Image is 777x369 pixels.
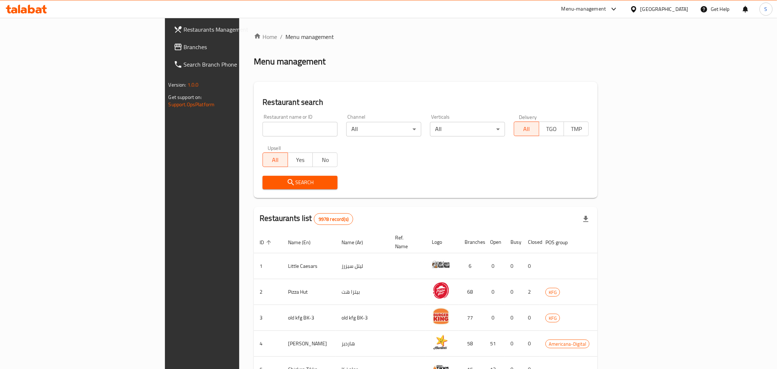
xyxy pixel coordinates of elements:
div: All [346,122,421,136]
td: 2 [522,279,540,305]
input: Search for restaurant name or ID.. [263,122,338,136]
span: No [316,155,335,165]
span: TMP [567,124,586,134]
div: Total records count [314,213,353,225]
td: 0 [522,253,540,279]
span: All [517,124,536,134]
td: old kfg BK-3 [336,305,389,331]
td: 51 [484,331,505,357]
span: KFG [546,288,560,297]
img: old kfg BK-3 [432,307,450,325]
span: Name (En) [288,238,320,247]
button: All [263,152,288,167]
button: No [312,152,338,167]
td: 0 [522,331,540,357]
h2: Restaurants list [260,213,353,225]
th: Branches [459,231,484,253]
button: TGO [539,122,564,136]
span: Search [268,178,332,187]
span: 9978 record(s) [314,216,353,223]
td: 77 [459,305,484,331]
td: 0 [484,279,505,305]
div: All [430,122,505,136]
td: 6 [459,253,484,279]
a: Branches [168,38,295,56]
a: Restaurants Management [168,21,295,38]
th: Logo [426,231,459,253]
a: Search Branch Phone [168,56,295,73]
label: Upsell [268,145,281,150]
img: Little Caesars [432,255,450,274]
td: هارديز [336,331,389,357]
div: Menu-management [561,5,606,13]
td: بيتزا هت [336,279,389,305]
div: Export file [577,210,595,228]
th: Open [484,231,505,253]
td: 0 [505,253,522,279]
span: 1.0.0 [188,80,199,90]
h2: Restaurant search [263,97,589,108]
span: TGO [542,124,561,134]
td: 0 [505,305,522,331]
td: Pizza Hut [282,279,336,305]
span: S [765,5,768,13]
button: Search [263,176,338,189]
nav: breadcrumb [254,32,597,41]
td: Little Caesars [282,253,336,279]
span: All [266,155,285,165]
img: Pizza Hut [432,281,450,299]
button: All [514,122,539,136]
td: 0 [522,305,540,331]
a: Support.OpsPlatform [169,100,215,109]
td: 58 [459,331,484,357]
th: Busy [505,231,522,253]
span: Menu management [285,32,334,41]
div: [GEOGRAPHIC_DATA] [640,5,689,13]
label: Delivery [519,114,537,119]
td: old kfg BK-3 [282,305,336,331]
span: Americana-Digital [546,340,589,348]
td: 0 [484,253,505,279]
span: Ref. Name [395,233,417,251]
span: Get support on: [169,92,202,102]
span: Name (Ar) [342,238,372,247]
td: [PERSON_NAME] [282,331,336,357]
span: Restaurants Management [184,25,289,34]
span: Search Branch Phone [184,60,289,69]
span: Branches [184,43,289,51]
span: ID [260,238,273,247]
th: Closed [522,231,540,253]
button: TMP [564,122,589,136]
span: POS group [545,238,577,247]
span: Yes [291,155,310,165]
td: 0 [484,305,505,331]
span: Version: [169,80,186,90]
td: ليتل سيزرز [336,253,389,279]
td: 68 [459,279,484,305]
td: 0 [505,331,522,357]
button: Yes [288,152,313,167]
img: Hardee's [432,333,450,351]
span: KFG [546,314,560,322]
td: 0 [505,279,522,305]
